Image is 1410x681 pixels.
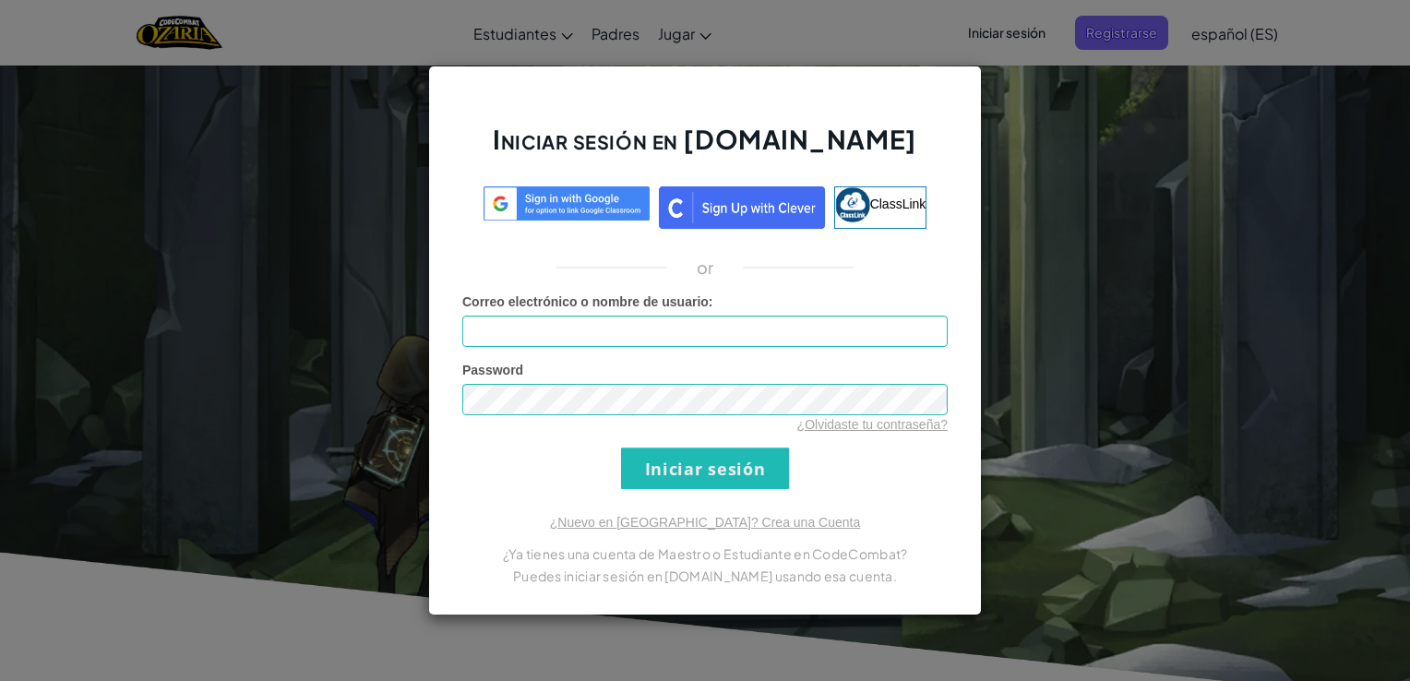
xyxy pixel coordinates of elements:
input: Iniciar sesión [621,448,789,489]
p: or [697,257,714,279]
h2: Iniciar sesión en [DOMAIN_NAME] [462,122,948,175]
img: classlink-logo-small.png [835,187,870,222]
span: Password [462,363,523,377]
a: ¿Nuevo en [GEOGRAPHIC_DATA]? Crea una Cuenta [550,515,860,530]
p: Puedes iniciar sesión en [DOMAIN_NAME] usando esa cuenta. [462,565,948,587]
label: : [462,293,713,311]
p: ¿Ya tienes una cuenta de Maestro o Estudiante en CodeCombat? [462,543,948,565]
img: log-in-google-sso.svg [484,186,650,221]
span: ClassLink [870,197,926,211]
a: ¿Olvidaste tu contraseña? [797,417,948,432]
span: Correo electrónico o nombre de usuario [462,294,709,309]
img: clever_sso_button@2x.png [659,186,825,229]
